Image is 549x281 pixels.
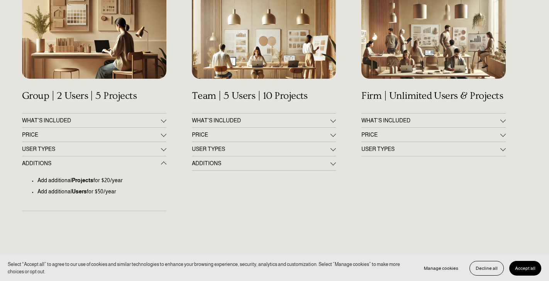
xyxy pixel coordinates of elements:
[22,90,166,102] h4: Group | 2 Users | 5 Projects
[8,261,410,276] p: Select “Accept all” to agree to our use of cookies and similar technologies to enhance your brows...
[192,156,336,170] button: ADDITIONS
[22,132,161,138] span: PRICE
[72,188,87,195] strong: Users
[192,160,331,166] span: ADDITIONS
[192,128,336,142] button: PRICE
[192,113,336,127] button: WHAT'S INCLUDED
[469,261,504,276] button: Decline all
[22,128,166,142] button: PRICE
[72,177,93,183] strong: Projects
[22,113,166,127] button: WHAT'S INCLUDED
[509,261,541,276] button: Accept all
[418,261,464,276] button: Manage cookies
[192,132,331,138] span: PRICE
[22,117,161,124] span: WHAT'S INCLUDED
[22,160,161,166] span: ADDITIONS
[361,146,500,152] span: USER TYPES
[361,117,500,124] span: WHAT’S INCLUDED
[37,188,166,196] p: Add additional for $50/year
[361,132,500,138] span: PRICE
[361,113,506,127] button: WHAT’S INCLUDED
[22,142,166,156] button: USER TYPES
[37,176,166,185] p: Add additional for $20/year
[476,266,498,271] span: Decline all
[192,146,331,152] span: USER TYPES
[22,170,166,210] div: ADDITIONS
[192,117,331,124] span: WHAT'S INCLUDED
[424,266,458,271] span: Manage cookies
[22,146,161,152] span: USER TYPES
[361,90,506,102] h4: Firm | Unlimited Users & Projects
[515,266,535,271] span: Accept all
[361,128,506,142] button: PRICE
[192,142,336,156] button: USER TYPES
[22,156,166,170] button: ADDITIONS
[192,90,336,102] h4: Team | 5 Users | 10 Projects
[361,142,506,156] button: USER TYPES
